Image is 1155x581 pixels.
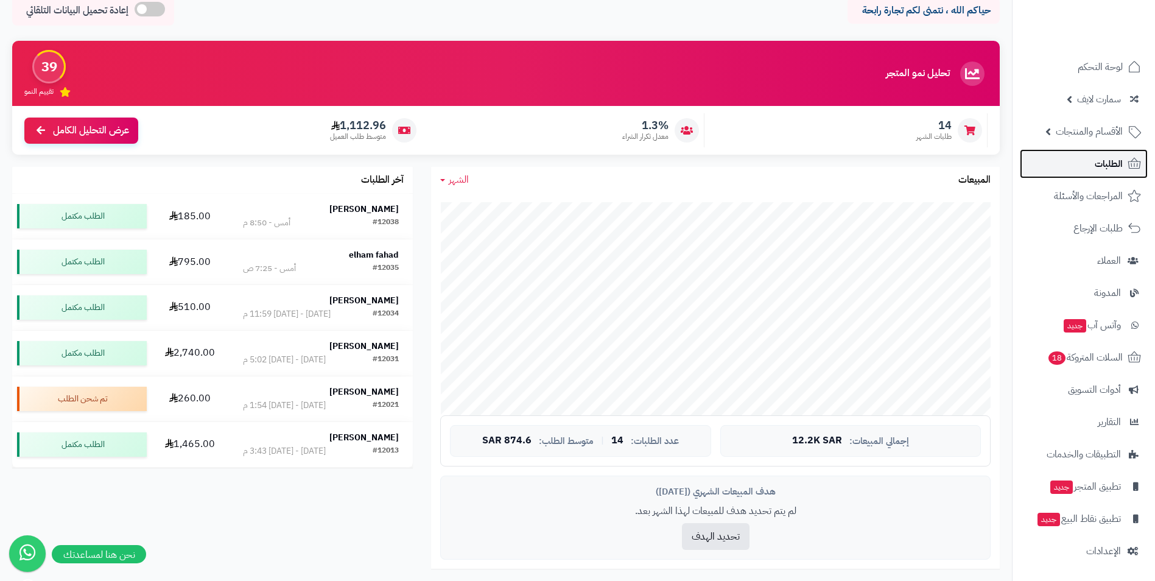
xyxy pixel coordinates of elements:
[622,119,669,132] span: 1.3%
[1047,446,1121,463] span: التطبيقات والخدمات
[373,445,399,457] div: #12013
[1073,220,1123,237] span: طلبات الإرجاع
[373,354,399,366] div: #12031
[1020,214,1148,243] a: طلبات الإرجاع
[916,132,952,142] span: طلبات الشهر
[440,173,469,187] a: الشهر
[1020,537,1148,566] a: الإعدادات
[330,119,386,132] span: 1,112.96
[1098,414,1121,431] span: التقارير
[329,431,399,444] strong: [PERSON_NAME]
[601,436,604,445] span: |
[1097,252,1121,269] span: العملاء
[539,436,594,446] span: متوسط الطلب:
[1020,375,1148,404] a: أدوات التسويق
[1078,58,1123,76] span: لوحة التحكم
[330,132,386,142] span: متوسط طلب العميل
[958,175,991,186] h3: المبيعات
[152,422,229,467] td: 1,465.00
[373,400,399,412] div: #12021
[243,308,331,320] div: [DATE] - [DATE] 11:59 م
[1086,543,1121,560] span: الإعدادات
[450,485,981,498] div: هدف المبيعات الشهري ([DATE])
[1048,351,1065,365] span: 18
[1054,188,1123,205] span: المراجعات والأسئلة
[1020,246,1148,275] a: العملاء
[152,285,229,330] td: 510.00
[1095,155,1123,172] span: الطلبات
[1036,510,1121,527] span: تطبيق نقاط البيع
[329,294,399,307] strong: [PERSON_NAME]
[152,331,229,376] td: 2,740.00
[916,119,952,132] span: 14
[329,386,399,398] strong: [PERSON_NAME]
[450,504,981,518] p: لم يتم تحديد هدف للمبيعات لهذا الشهر بعد.
[243,262,296,275] div: أمس - 7:25 ص
[1077,91,1121,108] span: سمارت لايف
[53,124,129,138] span: عرض التحليل الكامل
[373,308,399,320] div: #12034
[17,250,147,274] div: الطلب مكتمل
[152,376,229,421] td: 260.00
[243,445,326,457] div: [DATE] - [DATE] 3:43 م
[1049,478,1121,495] span: تطبيق المتجر
[1020,52,1148,82] a: لوحة التحكم
[1068,381,1121,398] span: أدوات التسويق
[24,118,138,144] a: عرض التحليل الكامل
[17,432,147,457] div: الطلب مكتمل
[849,436,909,446] span: إجمالي المبيعات:
[622,132,669,142] span: معدل تكرار الشراء
[1020,311,1148,340] a: وآتس آبجديد
[1056,123,1123,140] span: الأقسام والمنتجات
[631,436,679,446] span: عدد الطلبات:
[611,435,623,446] span: 14
[682,523,750,550] button: تحديد الهدف
[243,354,326,366] div: [DATE] - [DATE] 5:02 م
[1020,278,1148,308] a: المدونة
[1037,513,1060,526] span: جديد
[857,4,991,18] p: حياكم الله ، نتمنى لكم تجارة رابحة
[361,175,404,186] h3: آخر الطلبات
[482,435,532,446] span: 874.6 SAR
[886,68,950,79] h3: تحليل نمو المتجر
[1020,504,1148,533] a: تطبيق نقاط البيعجديد
[792,435,842,446] span: 12.2K SAR
[1020,472,1148,501] a: تطبيق المتجرجديد
[1020,149,1148,178] a: الطلبات
[26,4,128,18] span: إعادة تحميل البيانات التلقائي
[1020,181,1148,211] a: المراجعات والأسئلة
[349,248,399,261] strong: elham fahad
[17,341,147,365] div: الطلب مكتمل
[1047,349,1123,366] span: السلات المتروكة
[1094,284,1121,301] span: المدونة
[329,203,399,216] strong: [PERSON_NAME]
[152,239,229,284] td: 795.00
[329,340,399,353] strong: [PERSON_NAME]
[243,217,290,229] div: أمس - 8:50 م
[373,217,399,229] div: #12038
[1020,407,1148,437] a: التقارير
[1062,317,1121,334] span: وآتس آب
[17,204,147,228] div: الطلب مكتمل
[152,194,229,239] td: 185.00
[1050,481,1073,494] span: جديد
[1020,343,1148,372] a: السلات المتروكة18
[1064,319,1086,333] span: جديد
[17,387,147,411] div: تم شحن الطلب
[449,172,469,187] span: الشهر
[24,86,54,97] span: تقييم النمو
[1020,440,1148,469] a: التطبيقات والخدمات
[17,295,147,320] div: الطلب مكتمل
[373,262,399,275] div: #12035
[243,400,326,412] div: [DATE] - [DATE] 1:54 م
